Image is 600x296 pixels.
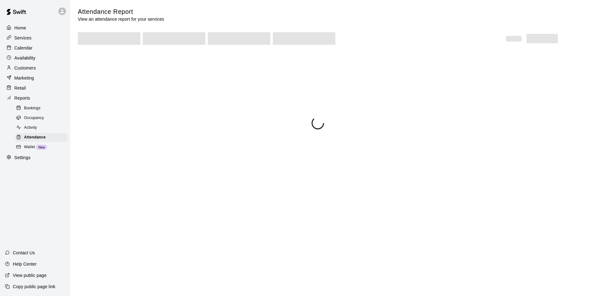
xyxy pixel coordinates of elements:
div: Occupancy [15,114,68,122]
a: WalletNew [15,143,70,152]
span: New [36,146,47,149]
span: Activity [24,125,37,131]
a: Reports [5,93,65,103]
div: WalletNew [15,143,68,152]
p: Help Center [13,261,37,267]
a: Marketing [5,73,65,83]
a: Activity [15,123,70,133]
p: Reports [14,95,30,101]
div: Bookings [15,104,68,113]
p: Calendar [14,45,32,51]
p: Availability [14,55,36,61]
p: Services [14,35,32,41]
a: Availability [5,53,65,63]
a: Services [5,33,65,43]
p: View public page [13,272,47,278]
span: Wallet [24,144,35,150]
a: Customers [5,63,65,73]
a: Home [5,23,65,33]
p: Retail [14,85,26,91]
span: Occupancy [24,115,44,121]
span: Attendance [24,134,46,141]
span: Bookings [24,105,41,112]
p: Settings [14,154,31,161]
p: Marketing [14,75,34,81]
div: Activity [15,123,68,132]
p: Customers [14,65,36,71]
a: Settings [5,153,65,162]
p: Contact Us [13,250,35,256]
p: View an attendance report for your services [78,16,164,22]
h5: Attendance Report [78,8,164,16]
div: Attendance [15,133,68,142]
a: Calendar [5,43,65,53]
a: Attendance [15,133,70,143]
p: Home [14,25,26,31]
a: Bookings [15,103,70,113]
a: Occupancy [15,113,70,123]
p: Copy public page link [13,283,55,290]
a: Retail [5,83,65,93]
